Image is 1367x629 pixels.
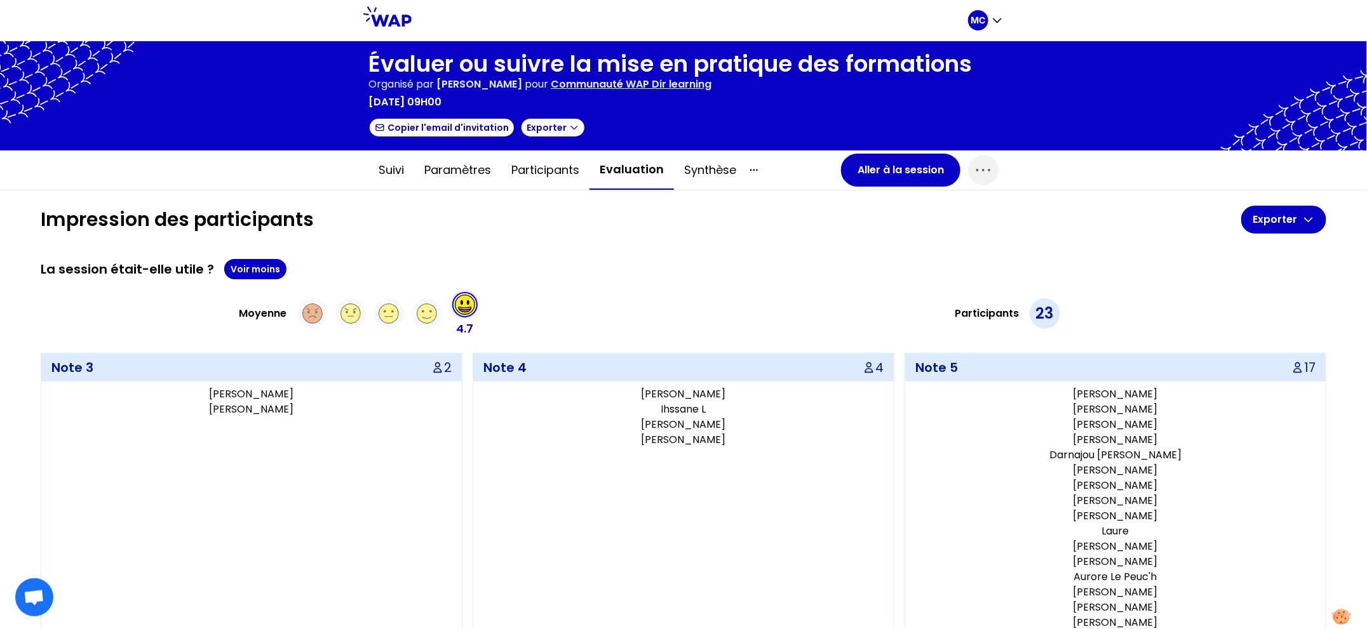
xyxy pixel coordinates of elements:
[456,320,473,338] p: 4.7
[436,77,522,91] span: [PERSON_NAME]
[368,151,414,189] button: Suivi
[910,417,1321,432] p: [PERSON_NAME]
[41,259,1326,279] div: La session était-elle utile ?
[1036,303,1054,324] p: 23
[51,359,93,376] p: Note 3
[910,539,1321,554] p: [PERSON_NAME]
[910,463,1321,478] p: [PERSON_NAME]
[224,259,286,279] button: Voir moins
[368,117,515,138] button: Copier l'email d'invitation
[1304,359,1316,376] p: 17
[910,554,1321,569] p: [PERSON_NAME]
[910,524,1321,539] p: Laure
[444,359,452,376] p: 2
[971,14,986,27] p: MC
[551,77,711,92] p: Communauté WAP Dir learning
[1241,206,1326,234] button: Exporter
[910,447,1321,463] p: Darnajou [PERSON_NAME]
[478,417,889,432] p: [PERSON_NAME]
[368,95,441,110] p: [DATE] 09h00
[15,578,53,616] div: Ouvrir le chat
[589,150,674,190] button: Evaluation
[478,387,889,402] p: [PERSON_NAME]
[239,306,287,321] h3: Moyenne
[910,569,1321,585] p: Aurore Le Peuc'h
[968,10,1004,30] button: MC
[46,387,457,402] p: [PERSON_NAME]
[478,402,889,417] p: Ihssane L
[875,359,884,376] p: 4
[41,208,1241,231] h1: Impression des participants
[46,402,457,417] p: [PERSON_NAME]
[368,51,972,77] h1: Évaluer ou suivre la mise en pratique des formations
[414,151,501,189] button: Paramètres
[910,493,1321,508] p: [PERSON_NAME]
[910,402,1321,417] p: [PERSON_NAME]
[478,432,889,447] p: [PERSON_NAME]
[910,387,1321,402] p: [PERSON_NAME]
[910,508,1321,524] p: [PERSON_NAME]
[910,600,1321,615] p: [PERSON_NAME]
[501,151,589,189] button: Participants
[674,151,746,189] button: Synthèse
[915,359,958,376] p: Note 5
[955,306,1020,321] h3: Participants
[910,585,1321,600] p: [PERSON_NAME]
[483,359,527,376] p: Note 4
[525,77,548,92] p: pour
[520,117,586,138] button: Exporter
[368,77,434,92] p: Organisé par
[910,432,1321,447] p: [PERSON_NAME]
[910,478,1321,493] p: [PERSON_NAME]
[841,154,960,187] button: Aller à la session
